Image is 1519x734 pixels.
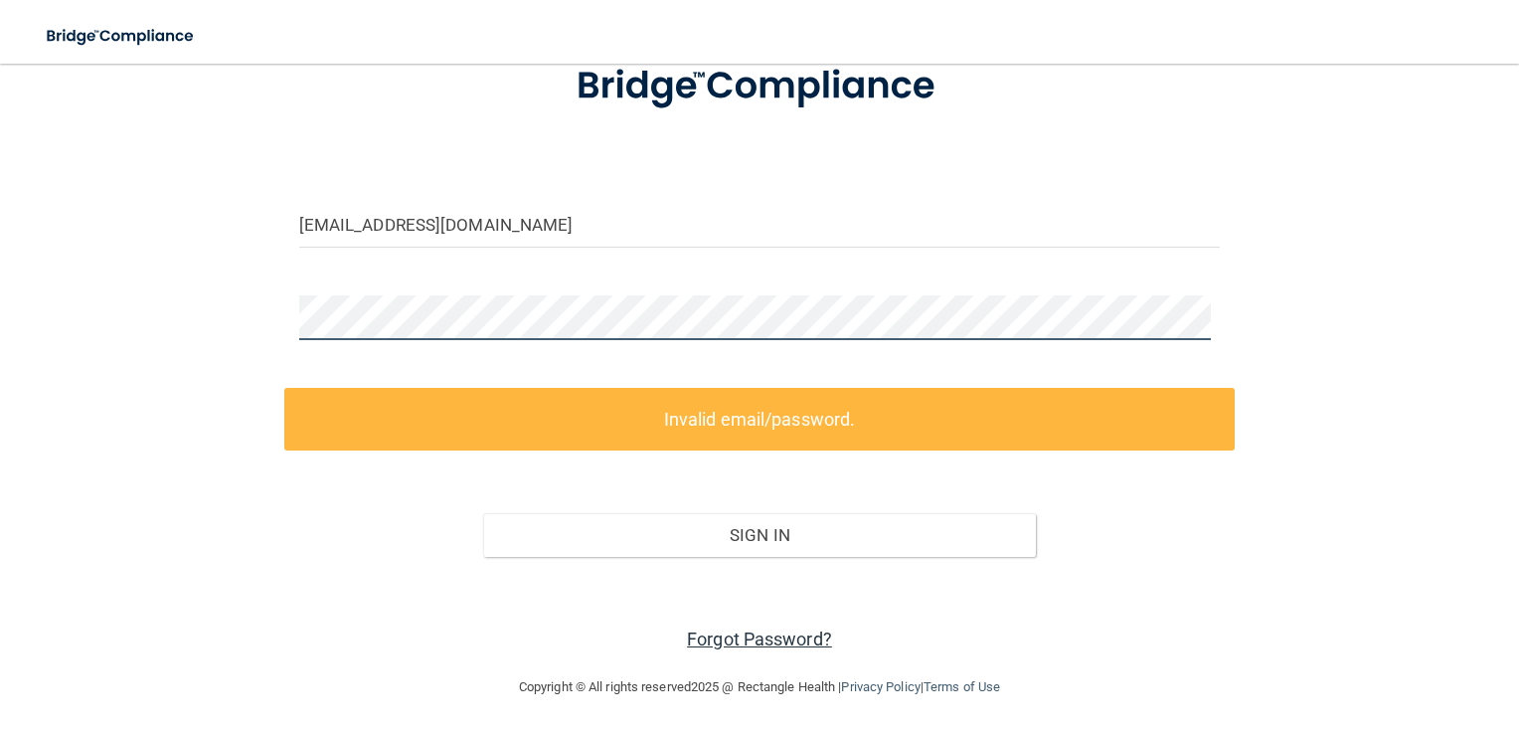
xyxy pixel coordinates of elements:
[537,37,982,136] img: bridge_compliance_login_screen.278c3ca4.svg
[924,679,1000,694] a: Terms of Use
[299,203,1221,248] input: Email
[483,513,1036,557] button: Sign In
[284,388,1236,451] label: Invalid email/password.
[30,16,213,57] img: bridge_compliance_login_screen.278c3ca4.svg
[841,679,920,694] a: Privacy Policy
[397,655,1122,719] div: Copyright © All rights reserved 2025 @ Rectangle Health | |
[687,629,832,649] a: Forgot Password?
